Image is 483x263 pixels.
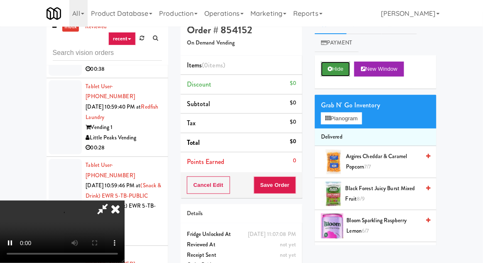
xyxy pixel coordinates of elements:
[290,98,296,108] div: $0
[343,216,431,236] div: Bloom Sparkling Raspberry Lemon6/7
[315,129,436,146] li: Delivered
[321,62,350,77] button: Hide
[365,163,371,171] span: 7/7
[53,45,162,61] input: Search vision orders
[357,195,365,203] span: 8/9
[47,157,168,246] li: Tablet User· [PHONE_NUMBER][DATE] 10:59:46 PM at(Snack & Drink) EWR 5-TB-PUBLIC(Snack & Drink) EW...
[47,78,168,157] li: Tablet User· [PHONE_NUMBER][DATE] 10:59:40 PM atRedfish LaundryVending 1Little Peaks Vending00:28
[346,184,420,204] span: Black Forest Juicy Burst Mixed Fruit
[362,227,369,235] span: 6/7
[187,229,296,240] div: Fridge Unlocked At
[86,64,162,74] div: 00:38
[86,103,141,111] span: [DATE] 10:59:40 PM at
[187,138,200,147] span: Total
[321,99,430,112] div: Grab N' Go Inventory
[342,184,431,204] div: Black Forest Juicy Burst Mixed Fruit8/9
[86,143,162,153] div: 00:28
[187,25,296,35] h4: Order # 854152
[187,176,230,194] button: Cancel Edit
[187,79,212,89] span: Discount
[290,136,296,147] div: $0
[343,151,430,172] div: Argires Cheddar & Caramel Popcorn7/7
[86,161,135,179] a: Tablet User· [PHONE_NUMBER]
[208,60,223,70] ng-pluralize: items
[187,40,296,46] h5: On Demand Vending
[248,229,296,240] div: [DATE] 11:07:08 PM
[346,151,420,172] span: Argires Cheddar & Caramel Popcorn
[47,6,61,21] img: Micromart
[86,133,162,143] div: Little Peaks Vending
[290,78,296,89] div: $0
[254,176,296,194] button: Save Order
[86,181,162,200] a: (Snack & Drink) EWR 5-TB-PUBLIC
[202,60,225,70] span: (0 )
[347,216,420,236] span: Bloom Sparkling Raspberry Lemon
[86,161,135,179] span: · [PHONE_NUMBER]
[187,99,211,109] span: Subtotal
[187,208,296,219] div: Details
[86,103,159,121] a: Redfish Laundry
[187,60,225,70] span: Items
[86,122,162,133] div: Vending 1
[187,250,296,261] div: Receipt Sent
[354,62,404,77] button: New Window
[321,112,362,125] button: Planogram
[293,156,296,166] div: 0
[108,32,136,45] a: recent
[86,82,135,101] a: Tablet User· [PHONE_NUMBER]
[86,181,141,189] span: [DATE] 10:59:46 PM at
[187,118,196,128] span: Tax
[280,241,296,248] span: not yet
[280,251,296,259] span: not yet
[315,34,359,52] a: Payment
[187,240,296,250] div: Reviewed At
[290,117,296,127] div: $0
[187,157,224,166] span: Points Earned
